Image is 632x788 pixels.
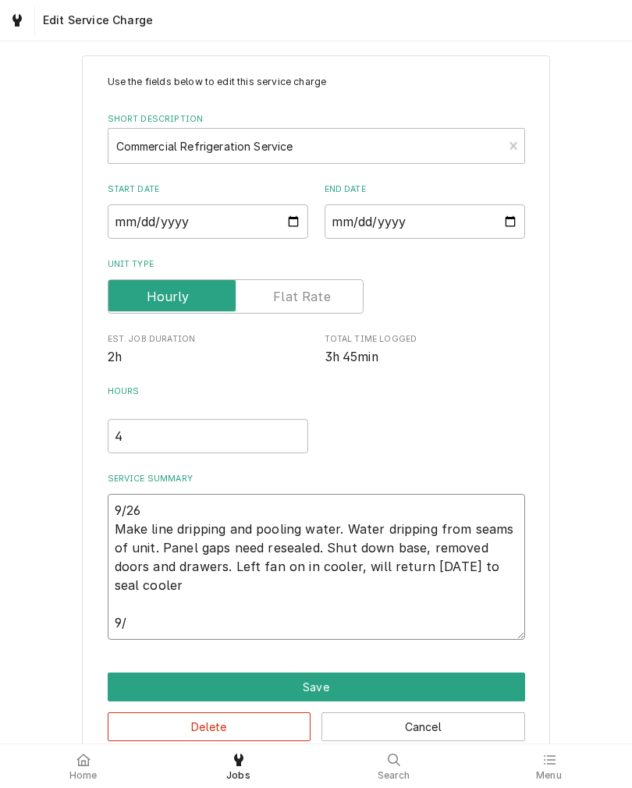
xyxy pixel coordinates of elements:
[108,712,311,741] button: Delete
[325,350,378,364] span: 3h 45min
[108,113,525,126] label: Short Description
[108,673,525,741] div: Button Group
[6,747,160,785] a: Home
[69,769,98,782] span: Home
[378,769,410,782] span: Search
[108,258,525,271] label: Unit Type
[325,333,525,367] div: Total Time Logged
[536,769,562,782] span: Menu
[108,348,308,367] span: Est. Job Duration
[325,333,525,346] span: Total Time Logged
[325,183,525,196] label: End Date
[108,75,525,89] p: Use the fields below to edit this service charge
[325,204,525,239] input: yyyy-mm-dd
[82,55,550,761] div: Line Item Create/Update
[472,747,626,785] a: Menu
[108,350,122,364] span: 2h
[325,183,525,239] div: End Date
[162,747,315,785] a: Jobs
[108,183,308,239] div: Start Date
[108,333,308,346] span: Est. Job Duration
[3,6,31,34] a: Go to Jobs
[108,494,525,640] textarea: 9/26 Make line dripping and pooling water. Water dripping from seams of unit. Panel gaps need res...
[108,673,525,701] button: Save
[108,473,525,485] label: Service Summary
[321,712,525,741] button: Cancel
[108,385,308,410] label: Hours
[325,348,525,367] span: Total Time Logged
[38,12,153,28] span: Edit Service Charge
[108,204,308,239] input: yyyy-mm-dd
[108,385,308,453] div: [object Object]
[108,258,525,314] div: Unit Type
[317,747,470,785] a: Search
[108,113,525,164] div: Short Description
[108,183,308,196] label: Start Date
[226,769,250,782] span: Jobs
[108,473,525,640] div: Service Summary
[108,75,525,640] div: Line Item Create/Update Form
[108,333,308,367] div: Est. Job Duration
[108,673,525,701] div: Button Group Row
[108,701,525,741] div: Button Group Row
